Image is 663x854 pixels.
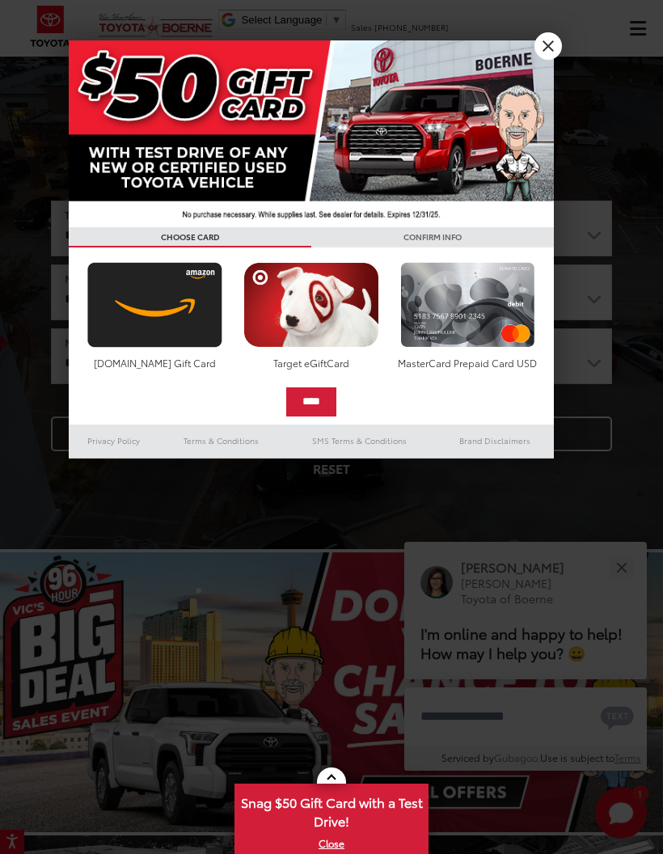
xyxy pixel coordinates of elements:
[69,227,311,247] h3: CHOOSE CARD
[69,431,159,450] a: Privacy Policy
[311,227,554,247] h3: CONFIRM INFO
[396,262,539,348] img: mastercard.png
[236,785,427,835] span: Snag $50 Gift Card with a Test Drive!
[396,356,539,370] div: MasterCard Prepaid Card USD
[239,262,382,348] img: targetcard.png
[436,431,554,450] a: Brand Disclaimers
[239,356,382,370] div: Target eGiftCard
[69,40,554,227] img: 42635_top_851395.jpg
[83,356,226,370] div: [DOMAIN_NAME] Gift Card
[159,431,283,450] a: Terms & Conditions
[283,431,436,450] a: SMS Terms & Conditions
[83,262,226,348] img: amazoncard.png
